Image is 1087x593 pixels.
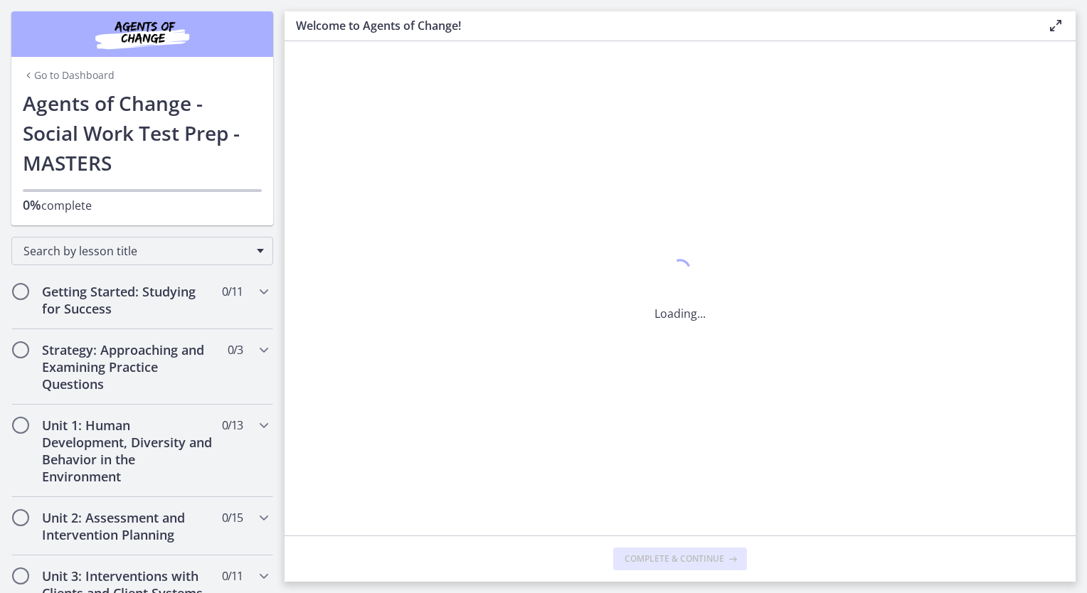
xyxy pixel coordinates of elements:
h2: Getting Started: Studying for Success [42,283,216,317]
span: 0 / 11 [222,567,243,584]
p: complete [23,196,262,214]
h1: Agents of Change - Social Work Test Prep - MASTERS [23,88,262,178]
div: Search by lesson title [11,237,273,265]
button: Complete & continue [613,547,747,570]
span: Search by lesson title [23,243,250,259]
span: Complete & continue [625,553,724,565]
a: Go to Dashboard [23,68,115,82]
span: 0% [23,196,41,213]
h2: Unit 2: Assessment and Intervention Planning [42,509,216,543]
span: 0 / 11 [222,283,243,300]
span: 0 / 3 [228,341,243,358]
span: 0 / 13 [222,417,243,434]
h2: Unit 1: Human Development, Diversity and Behavior in the Environment [42,417,216,485]
h3: Welcome to Agents of Change! [296,17,1024,34]
p: Loading... [654,305,706,322]
div: 1 [654,255,706,288]
img: Agents of Change [57,17,228,51]
h2: Strategy: Approaching and Examining Practice Questions [42,341,216,392]
span: 0 / 15 [222,509,243,526]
